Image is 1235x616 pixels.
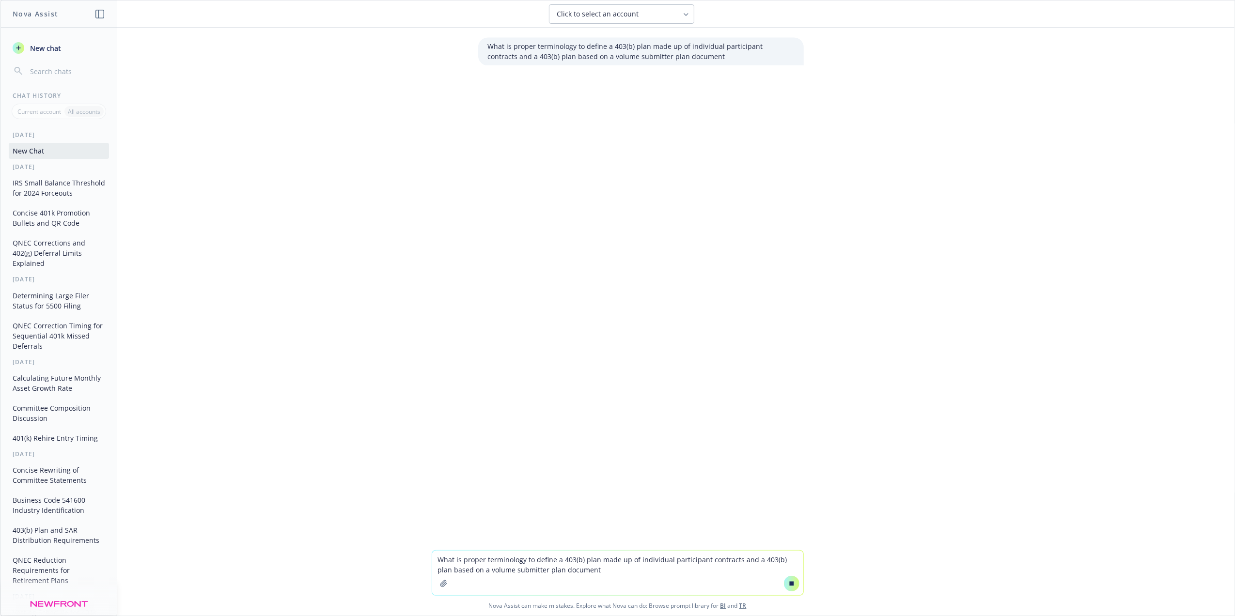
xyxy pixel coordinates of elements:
button: Business Code 541600 Industry Identification [9,492,109,518]
div: [DATE] [1,450,117,458]
p: Current account [17,108,61,116]
button: 401(k) Rehire Entry Timing [9,430,109,446]
button: Determining Large Filer Status for 5500 Filing [9,288,109,314]
button: QNEC Correction Timing for Sequential 401k Missed Deferrals [9,318,109,354]
div: [DATE] [1,163,117,171]
a: BI [720,601,726,610]
button: New chat [9,39,109,57]
span: New chat [28,43,61,53]
div: Chat History [1,92,117,100]
button: IRS Small Balance Threshold for 2024 Forceouts [9,175,109,201]
a: TR [739,601,747,610]
p: All accounts [68,108,100,116]
div: [DATE] [1,131,117,139]
input: Search chats [28,64,105,78]
div: [DATE] [1,592,117,601]
div: [DATE] [1,358,117,366]
button: New Chat [9,143,109,159]
button: QNEC Corrections and 402(g) Deferral Limits Explained [9,235,109,271]
h1: Nova Assist [13,9,58,19]
button: QNEC Reduction Requirements for Retirement Plans [9,552,109,588]
button: Concise 401k Promotion Bullets and QR Code [9,205,109,231]
span: Click to select an account [557,9,639,19]
div: [DATE] [1,275,117,283]
button: Concise Rewriting of Committee Statements [9,462,109,488]
span: Nova Assist can make mistakes. Explore what Nova can do: Browse prompt library for and [4,596,1231,616]
p: What is proper terminology to define a 403(b) plan made up of individual participant contracts an... [488,41,794,62]
button: Committee Composition Discussion [9,400,109,426]
button: Calculating Future Monthly Asset Growth Rate [9,370,109,396]
button: Click to select an account [549,4,694,24]
button: 403(b) Plan and SAR Distribution Requirements [9,522,109,548]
